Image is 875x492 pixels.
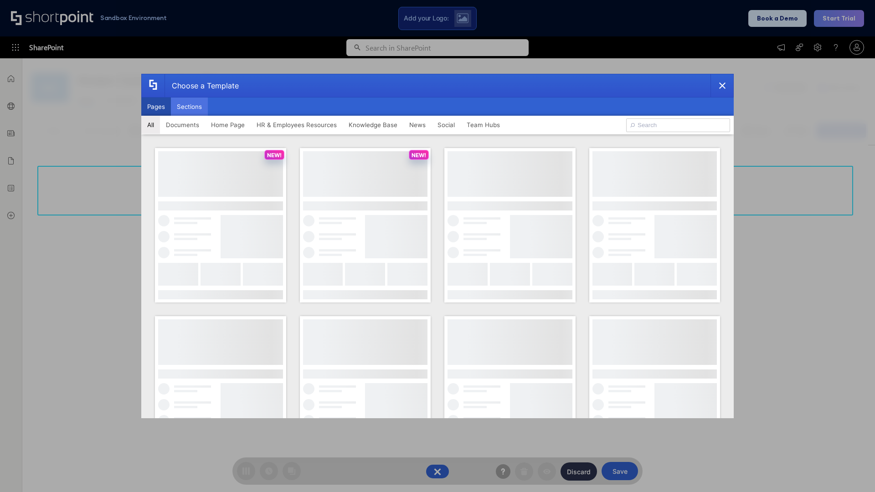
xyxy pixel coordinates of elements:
div: Choose a Template [165,74,239,97]
p: NEW! [267,152,282,159]
iframe: Chat Widget [829,448,875,492]
button: All [141,116,160,134]
button: Home Page [205,116,251,134]
button: Team Hubs [461,116,506,134]
button: Documents [160,116,205,134]
button: Sections [171,97,208,116]
button: HR & Employees Resources [251,116,343,134]
p: NEW! [412,152,426,159]
input: Search [626,118,730,132]
button: News [403,116,432,134]
div: template selector [141,74,734,418]
button: Knowledge Base [343,116,403,134]
button: Pages [141,97,171,116]
button: Social [432,116,461,134]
